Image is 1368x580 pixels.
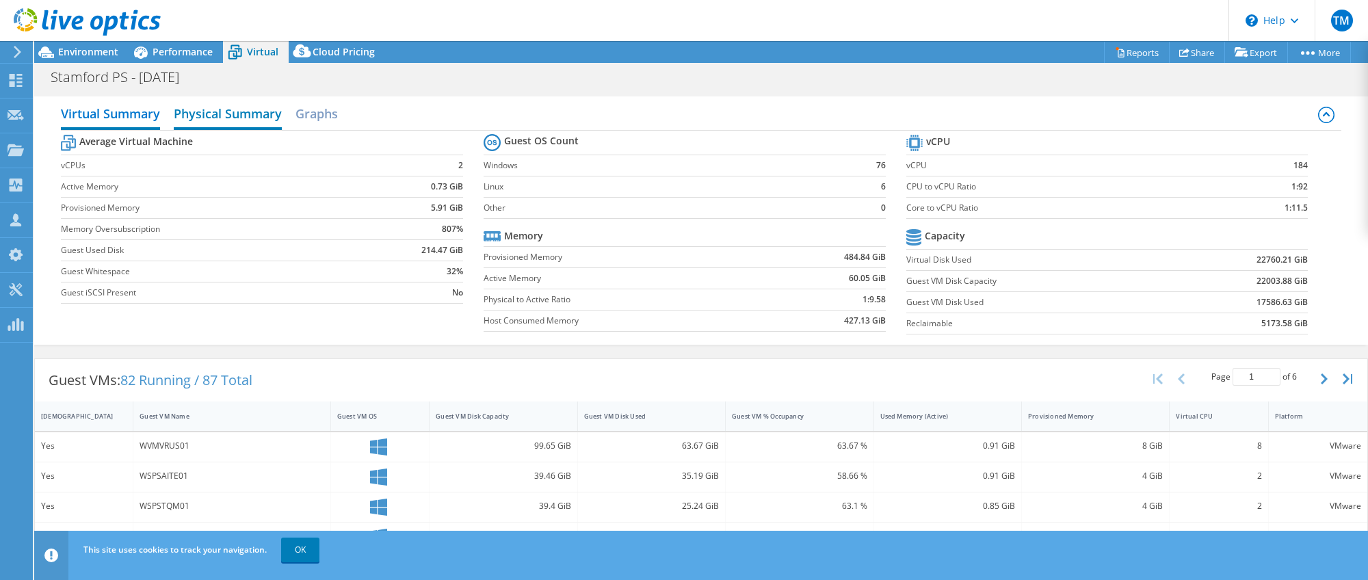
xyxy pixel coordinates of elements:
[41,529,127,544] div: Yes
[140,438,324,453] div: WVMVRUS01
[436,499,570,514] div: 39.4 GiB
[140,412,308,421] div: Guest VM Name
[1285,201,1308,215] b: 1:11.5
[140,499,324,514] div: WSPSTQM01
[436,529,570,544] div: 40 GiB
[1028,438,1163,453] div: 8 GiB
[247,45,278,58] span: Virtual
[844,314,886,328] b: 427.13 GiB
[436,438,570,453] div: 99.65 GiB
[484,180,849,194] label: Linux
[880,529,1015,544] div: 0.47 GiB
[906,295,1170,309] label: Guest VM Disk Used
[484,272,769,285] label: Active Memory
[452,286,463,300] b: No
[504,134,579,148] b: Guest OS Count
[1275,412,1345,421] div: Platform
[61,243,367,257] label: Guest Used Disk
[906,180,1217,194] label: CPU to vCPU Ratio
[442,222,463,236] b: 807%
[1292,371,1297,382] span: 6
[337,412,406,421] div: Guest VM OS
[1028,412,1146,421] div: Provisioned Memory
[1261,317,1308,330] b: 5173.58 GiB
[61,100,160,130] h2: Virtual Summary
[849,272,886,285] b: 60.05 GiB
[140,529,324,544] div: TMS-VDI-04
[1028,469,1163,484] div: 4 GiB
[484,159,849,172] label: Windows
[1104,42,1170,63] a: Reports
[1331,10,1353,31] span: TM
[906,253,1170,267] label: Virtual Disk Used
[1176,499,1261,514] div: 2
[153,45,213,58] span: Performance
[732,412,850,421] div: Guest VM % Occupancy
[584,469,719,484] div: 35.19 GiB
[504,229,543,243] b: Memory
[732,499,867,514] div: 63.1 %
[1257,295,1308,309] b: 17586.63 GiB
[1028,529,1163,544] div: 4 GiB
[880,499,1015,514] div: 0.85 GiB
[584,499,719,514] div: 25.24 GiB
[1176,438,1261,453] div: 8
[436,469,570,484] div: 39.46 GiB
[1293,159,1308,172] b: 184
[61,201,367,215] label: Provisioned Memory
[83,544,267,555] span: This site uses cookies to track your navigation.
[61,180,367,194] label: Active Memory
[61,286,367,300] label: Guest iSCSI Present
[35,359,266,401] div: Guest VMs:
[1257,253,1308,267] b: 22760.21 GiB
[61,159,367,172] label: vCPUs
[906,159,1217,172] label: vCPU
[1275,499,1361,514] div: VMware
[1169,42,1225,63] a: Share
[1176,412,1245,421] div: Virtual CPU
[41,469,127,484] div: Yes
[844,250,886,264] b: 484.84 GiB
[906,201,1217,215] label: Core to vCPU Ratio
[732,438,867,453] div: 63.67 %
[281,538,319,562] a: OK
[584,529,719,544] div: 40 GiB
[880,469,1015,484] div: 0.91 GiB
[880,438,1015,453] div: 0.91 GiB
[1275,438,1361,453] div: VMware
[61,265,367,278] label: Guest Whitespace
[458,159,463,172] b: 2
[120,371,252,389] span: 82 Running / 87 Total
[484,201,849,215] label: Other
[313,45,375,58] span: Cloud Pricing
[1275,469,1361,484] div: VMware
[876,159,886,172] b: 76
[1287,42,1351,63] a: More
[41,499,127,514] div: Yes
[881,180,886,194] b: 6
[58,45,118,58] span: Environment
[732,529,867,544] div: 100 %
[174,100,282,130] h2: Physical Summary
[431,201,463,215] b: 5.91 GiB
[925,229,965,243] b: Capacity
[1257,274,1308,288] b: 22003.88 GiB
[44,70,200,85] h1: Stamford PS - [DATE]
[880,412,999,421] div: Used Memory (Active)
[1275,529,1361,544] div: VMware
[447,265,463,278] b: 32%
[906,274,1170,288] label: Guest VM Disk Capacity
[484,314,769,328] label: Host Consumed Memory
[1176,469,1261,484] div: 2
[926,135,950,148] b: vCPU
[140,469,324,484] div: WSPSAITE01
[1224,42,1288,63] a: Export
[1233,368,1280,386] input: jump to page
[61,222,367,236] label: Memory Oversubscription
[1176,529,1261,544] div: 2
[484,250,769,264] label: Provisioned Memory
[41,438,127,453] div: Yes
[295,100,338,127] h2: Graphs
[1211,368,1297,386] span: Page of
[421,243,463,257] b: 214.47 GiB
